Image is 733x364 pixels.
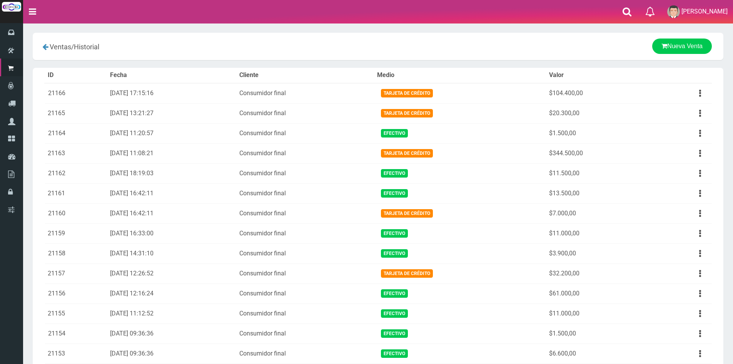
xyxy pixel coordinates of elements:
td: [DATE] 09:36:36 [107,344,237,364]
td: [DATE] 16:33:00 [107,223,237,243]
td: 21156 [45,283,107,304]
span: Efectivo [381,349,408,357]
td: Consumidor final [236,324,374,344]
td: [DATE] 18:19:03 [107,163,237,183]
span: Efectivo [381,129,408,137]
td: [DATE] 11:12:52 [107,304,237,324]
td: $20.300,00 [546,103,650,123]
td: Consumidor final [236,283,374,304]
img: Logo grande [2,2,21,12]
span: [PERSON_NAME] [681,8,728,15]
td: $1.500,00 [546,123,650,143]
td: 21155 [45,304,107,324]
td: $3.900,00 [546,243,650,263]
td: 21162 [45,163,107,183]
th: Valor [546,68,650,83]
span: Efectivo [381,309,408,317]
td: Consumidor final [236,223,374,243]
a: Nueva Venta [652,39,712,54]
td: [DATE] 11:08:21 [107,143,237,163]
td: Consumidor final [236,243,374,263]
td: 21164 [45,123,107,143]
td: 21163 [45,143,107,163]
td: Consumidor final [236,83,374,104]
span: Tarjeta de Crédito [381,89,433,97]
td: Consumidor final [236,344,374,364]
span: Historial [74,43,99,51]
td: $32.200,00 [546,263,650,283]
td: $7.000,00 [546,203,650,223]
td: [DATE] 12:26:52 [107,263,237,283]
td: $6.600,00 [546,344,650,364]
span: Tarjeta de Crédito [381,269,433,277]
td: $11.000,00 [546,304,650,324]
th: Cliente [236,68,374,83]
td: Consumidor final [236,103,374,123]
td: 21166 [45,83,107,104]
td: $11.500,00 [546,163,650,183]
span: Efectivo [381,249,408,257]
td: 21158 [45,243,107,263]
td: 21160 [45,203,107,223]
span: Efectivo [381,289,408,297]
td: $344.500,00 [546,143,650,163]
span: Efectivo [381,229,408,237]
td: 21159 [45,223,107,243]
td: [DATE] 13:21:27 [107,103,237,123]
td: 21157 [45,263,107,283]
td: Consumidor final [236,203,374,223]
td: 21165 [45,103,107,123]
td: [DATE] 17:15:16 [107,83,237,104]
span: Tarjeta de Crédito [381,109,433,117]
td: Consumidor final [236,263,374,283]
span: Tarjeta de Crédito [381,149,433,157]
td: [DATE] 14:31:10 [107,243,237,263]
span: Ventas [50,43,71,51]
td: $13.500,00 [546,183,650,203]
td: [DATE] 12:16:24 [107,283,237,304]
td: 21161 [45,183,107,203]
th: ID [45,68,107,83]
span: Tarjeta de Crédito [381,209,433,217]
td: $1.500,00 [546,324,650,344]
span: Efectivo [381,189,408,197]
td: [DATE] 16:42:11 [107,203,237,223]
div: / [38,39,265,54]
td: Consumidor final [236,123,374,143]
td: Consumidor final [236,304,374,324]
td: [DATE] 16:42:11 [107,183,237,203]
td: 21153 [45,344,107,364]
td: $11.000,00 [546,223,650,243]
th: Fecha [107,68,237,83]
td: $61.000,00 [546,283,650,304]
td: $104.400,00 [546,83,650,104]
th: Medio [374,68,546,83]
td: [DATE] 11:20:57 [107,123,237,143]
span: Efectivo [381,329,408,337]
td: 21154 [45,324,107,344]
td: Consumidor final [236,163,374,183]
td: Consumidor final [236,143,374,163]
span: Efectivo [381,169,408,177]
td: Consumidor final [236,183,374,203]
img: User Image [667,5,680,18]
td: [DATE] 09:36:36 [107,324,237,344]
